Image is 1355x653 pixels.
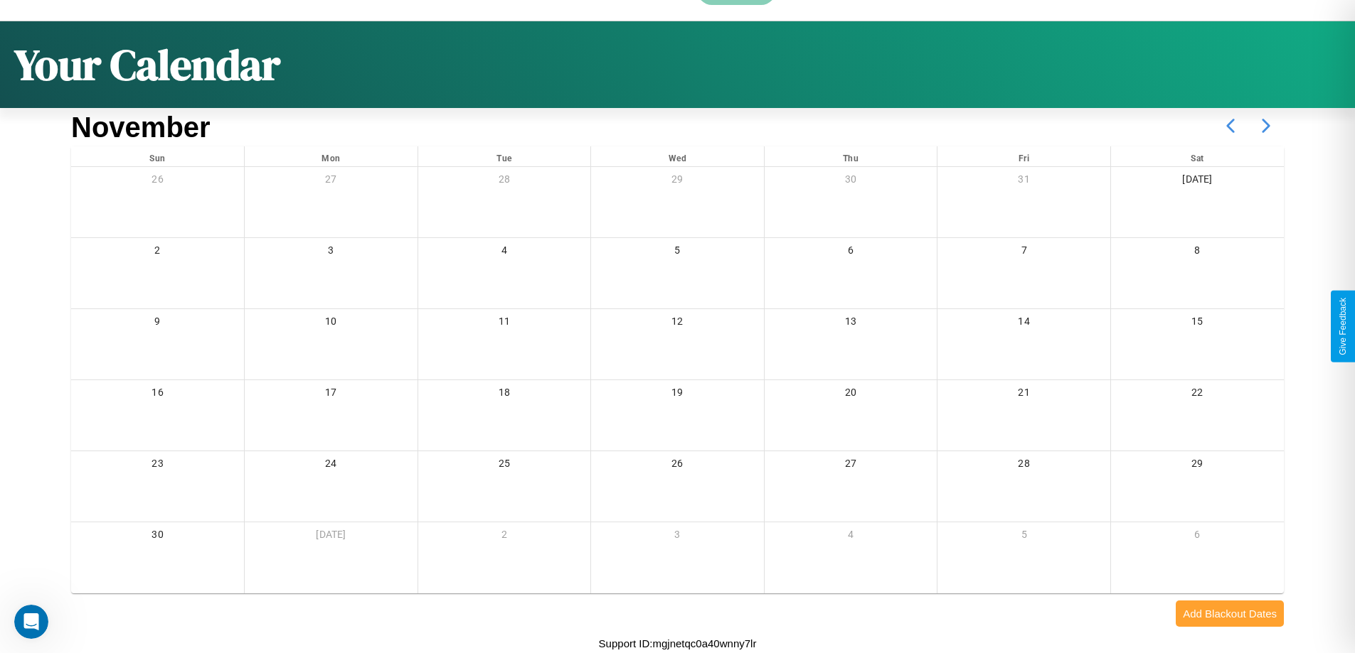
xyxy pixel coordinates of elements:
[71,238,244,267] div: 2
[245,238,418,267] div: 3
[599,634,757,653] p: Support ID: mgjnetqc0a40wnny7lr
[71,380,244,409] div: 16
[765,146,937,166] div: Thu
[1176,600,1284,627] button: Add Blackout Dates
[765,167,937,196] div: 30
[418,309,591,338] div: 11
[765,238,937,267] div: 6
[591,451,764,480] div: 26
[1111,380,1284,409] div: 22
[591,309,764,338] div: 12
[418,146,591,166] div: Tue
[1111,309,1284,338] div: 15
[1111,167,1284,196] div: [DATE]
[765,309,937,338] div: 13
[591,146,764,166] div: Wed
[245,522,418,551] div: [DATE]
[418,380,591,409] div: 18
[937,380,1110,409] div: 21
[71,112,211,144] h2: November
[418,167,591,196] div: 28
[1111,146,1284,166] div: Sat
[591,238,764,267] div: 5
[937,146,1110,166] div: Fri
[1338,298,1348,355] div: Give Feedback
[14,36,280,94] h1: Your Calendar
[71,167,244,196] div: 26
[418,238,591,267] div: 4
[245,309,418,338] div: 10
[245,146,418,166] div: Mon
[937,167,1110,196] div: 31
[418,451,591,480] div: 25
[765,380,937,409] div: 20
[418,522,591,551] div: 2
[765,522,937,551] div: 4
[591,522,764,551] div: 3
[1111,451,1284,480] div: 29
[1111,522,1284,551] div: 6
[937,522,1110,551] div: 5
[14,605,48,639] iframe: Intercom live chat
[591,380,764,409] div: 19
[71,451,244,480] div: 23
[937,309,1110,338] div: 14
[71,522,244,551] div: 30
[71,146,244,166] div: Sun
[591,167,764,196] div: 29
[245,380,418,409] div: 17
[71,309,244,338] div: 9
[937,451,1110,480] div: 28
[245,167,418,196] div: 27
[937,238,1110,267] div: 7
[765,451,937,480] div: 27
[245,451,418,480] div: 24
[1111,238,1284,267] div: 8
